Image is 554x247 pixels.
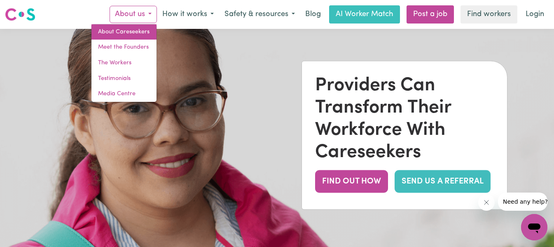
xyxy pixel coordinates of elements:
[300,5,326,24] a: Blog
[329,5,400,24] a: AI Worker Match
[521,5,549,24] a: Login
[460,5,517,24] a: Find workers
[5,7,35,22] img: Careseekers logo
[521,214,547,240] iframe: Button to launch messaging window
[395,170,491,193] a: SEND US A REFERRAL
[91,55,157,71] a: The Workers
[407,5,454,24] a: Post a job
[219,6,300,23] button: Safety & resources
[157,6,219,23] button: How it works
[498,193,547,211] iframe: Message from company
[91,71,157,87] a: Testimonials
[5,6,50,12] span: Need any help?
[315,74,494,163] div: Providers Can Transform Their Workforce With Careseekers
[91,86,157,102] a: Media Centre
[110,6,157,23] button: About us
[91,24,157,102] div: About us
[5,5,35,24] a: Careseekers logo
[315,170,388,193] button: FIND OUT HOW
[91,40,157,55] a: Meet the Founders
[478,194,495,211] iframe: Close message
[91,24,157,40] a: About Careseekers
